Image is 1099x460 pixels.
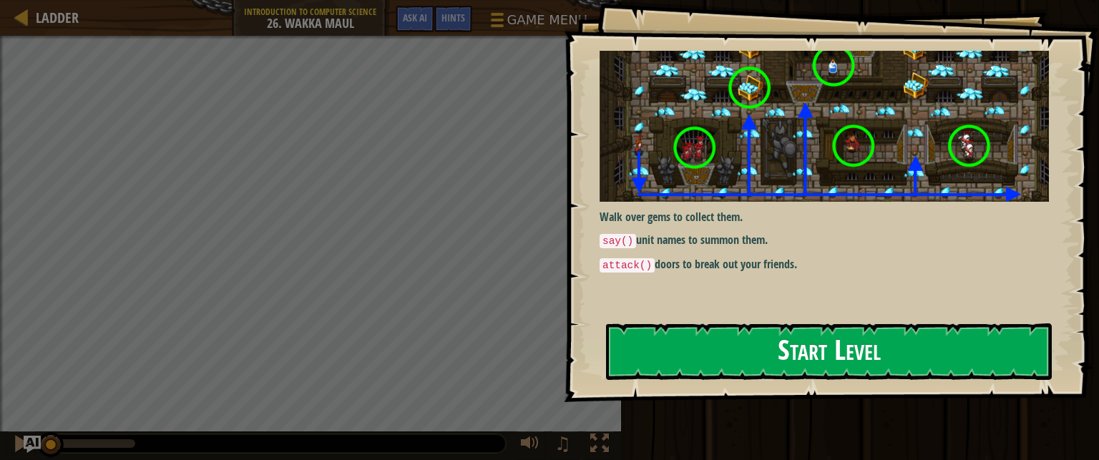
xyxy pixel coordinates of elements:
[396,6,434,32] button: Ask AI
[441,11,465,24] span: Hints
[24,436,41,453] button: Ask AI
[29,8,79,27] a: Ladder
[600,232,1060,249] p: unit names to summon them.
[552,431,578,460] button: ♫
[585,431,614,460] button: Toggle fullscreen
[600,234,636,248] code: say()
[479,6,595,39] button: Game Menu
[507,11,587,29] span: Game Menu
[600,51,1060,202] img: Wakka maul
[600,256,1060,273] p: doors to break out your friends.
[7,431,36,460] button: Ctrl + P: Pause
[600,258,655,273] code: attack()
[600,209,1060,225] p: Walk over gems to collect them.
[555,433,571,454] span: ♫
[403,11,427,24] span: Ask AI
[516,431,544,460] button: Adjust volume
[36,8,79,27] span: Ladder
[606,323,1052,380] button: Start Level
